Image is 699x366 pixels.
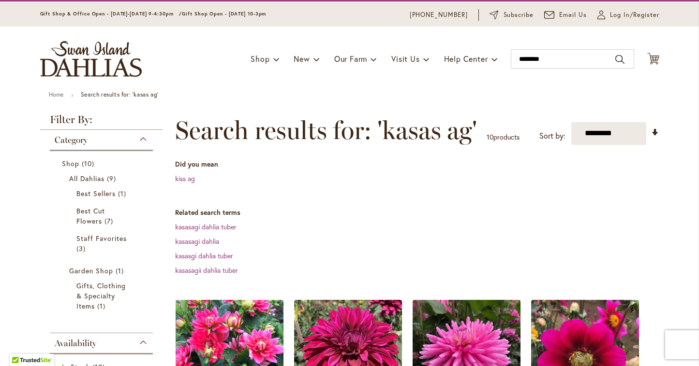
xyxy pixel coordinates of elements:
a: Staff Favorites [76,233,129,253]
a: [PHONE_NUMBER] [410,10,468,20]
span: 10 [487,132,493,141]
span: New [294,54,310,64]
span: Log In/Register [610,10,659,20]
span: Best Sellers [76,189,116,198]
a: kasasagii dahlia tuber [175,266,238,275]
label: Sort by: [539,127,565,145]
span: All Dahlias [69,174,105,183]
a: Best Sellers [76,188,129,198]
a: store logo [40,41,142,77]
span: Email Us [559,10,587,20]
iframe: Launch Accessibility Center [7,332,34,359]
a: kasasagi dahlia tuber [175,222,237,231]
span: Shop [62,159,79,168]
span: Subscribe [504,10,534,20]
span: Visit Us [391,54,419,64]
a: Home [49,91,64,98]
span: 1 [97,301,108,311]
span: Help Center [444,54,488,64]
p: products [487,129,520,145]
span: Gift Shop & Office Open - [DATE]-[DATE] 9-4:30pm / [40,11,182,17]
a: Garden Shop [69,266,136,276]
span: 9 [107,173,119,183]
strong: Search results for: 'kasas ag' [81,91,159,98]
span: Best Cut Flowers [76,206,105,225]
a: kiss ag [175,174,195,183]
span: Staff Favorites [76,234,127,243]
span: Gift Shop Open - [DATE] 10-3pm [182,11,266,17]
a: kasasagi dahlia [175,237,219,246]
span: Shop [251,54,269,64]
span: 10 [82,158,97,169]
strong: Filter By: [40,114,163,130]
dt: Related search terms [175,208,659,217]
a: Best Cut Flowers [76,206,129,226]
dt: Did you mean [175,159,659,169]
span: 1 [118,188,129,198]
span: 1 [116,266,126,276]
a: Log In/Register [597,10,659,20]
span: 3 [76,243,88,253]
span: Gifts, Clothing & Specialty Items [76,281,126,310]
span: Category [55,135,88,145]
span: Search results for: 'kasas ag' [175,116,477,145]
a: kasasgi dahlia tuber [175,251,233,260]
a: Shop [62,158,144,169]
span: Garden Shop [69,266,114,275]
span: Availability [55,338,96,349]
span: 7 [104,216,116,226]
span: Our Farm [334,54,367,64]
a: Email Us [544,10,587,20]
a: Subscribe [490,10,534,20]
a: All Dahlias [69,173,136,183]
a: Gifts, Clothing &amp; Specialty Items [76,281,129,311]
